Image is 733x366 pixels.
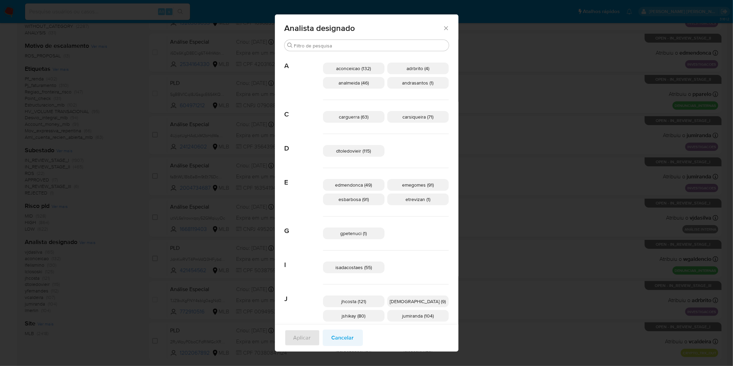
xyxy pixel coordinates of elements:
[285,285,323,303] span: J
[285,24,443,32] span: Analista designado
[342,312,366,319] span: jshikay (80)
[323,262,385,273] div: isadacostaes (55)
[323,193,385,205] div: esbarbosa (91)
[323,77,385,89] div: analmeida (46)
[402,181,434,188] span: emegomes (91)
[390,298,446,305] span: [DEMOGRAPHIC_DATA] (9)
[323,330,363,346] button: Cancelar
[335,264,372,271] span: isadacostaes (55)
[341,230,367,237] span: gpetenuci (1)
[387,179,449,191] div: emegomes (91)
[285,168,323,187] span: E
[338,196,369,203] span: esbarbosa (91)
[402,113,433,120] span: carsiqueira (71)
[341,298,366,305] span: jhcosta (121)
[387,77,449,89] div: andrasantos (1)
[323,310,385,322] div: jshikay (80)
[332,330,354,345] span: Cancelar
[323,111,385,123] div: carguerra (63)
[323,228,385,239] div: gpetenuci (1)
[336,147,371,154] span: dtoledovieir (115)
[323,179,385,191] div: edmendonca (49)
[387,296,449,307] div: [DEMOGRAPHIC_DATA] (9)
[336,65,371,72] span: aconceicao (132)
[339,113,368,120] span: carguerra (63)
[287,43,293,48] button: Buscar
[402,79,434,86] span: andrasantos (1)
[285,251,323,269] span: I
[387,111,449,123] div: carsiqueira (71)
[323,145,385,157] div: dtoledovieir (115)
[323,63,385,74] div: aconceicao (132)
[285,217,323,235] span: G
[402,312,434,319] span: jumiranda (104)
[387,193,449,205] div: etrevizan (1)
[285,100,323,119] span: C
[387,310,449,322] div: jumiranda (104)
[285,134,323,153] span: D
[323,296,385,307] div: jhcosta (121)
[285,52,323,70] span: A
[335,181,372,188] span: edmendonca (49)
[294,43,446,49] input: Filtro de pesquisa
[387,63,449,74] div: adrbrito (4)
[338,79,369,86] span: analmeida (46)
[406,196,430,203] span: etrevizan (1)
[443,25,449,31] button: Fechar
[407,65,429,72] span: adrbrito (4)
